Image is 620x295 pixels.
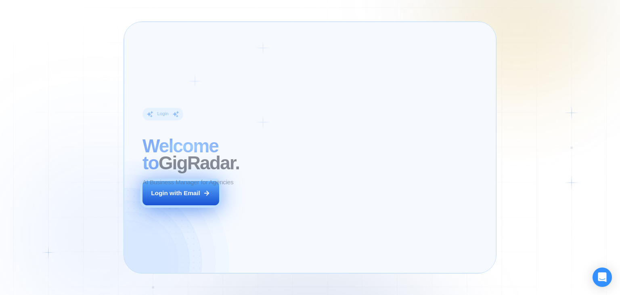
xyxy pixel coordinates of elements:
h2: The next generation of lead generation. [299,139,481,173]
div: [PERSON_NAME] [334,190,392,197]
h2: ‍ GigRadar. [142,138,283,172]
span: Welcome to [142,136,218,174]
p: AI Business Manager for Agencies [142,178,233,187]
p: Previously, we had a 5% to 7% reply rate on Upwork, but now our sales increased by 17%-20%. This ... [308,214,471,249]
div: Login [157,111,168,117]
button: Login with Email [142,181,219,205]
div: CEO [334,200,345,206]
div: Digital Agency [349,200,383,206]
div: Open Intercom Messenger [593,268,612,287]
div: Login with Email [151,189,200,197]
